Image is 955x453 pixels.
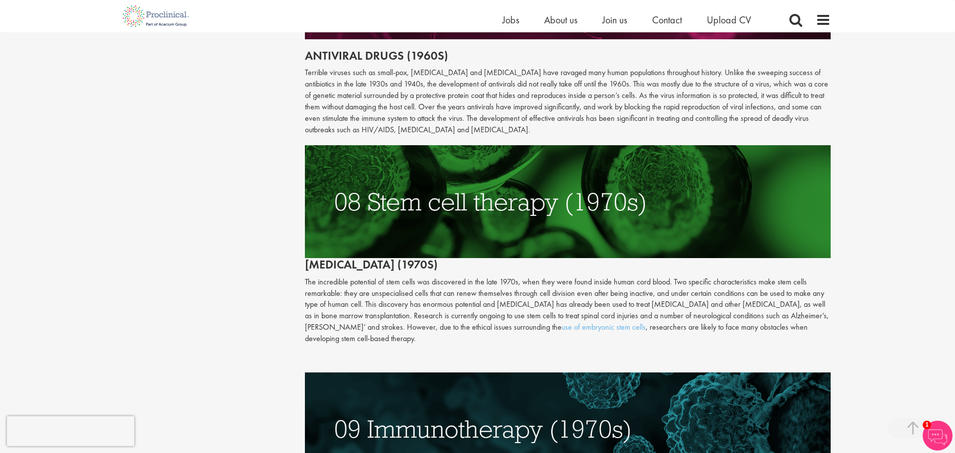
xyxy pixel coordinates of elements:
a: Join us [602,13,627,26]
a: Contact [652,13,682,26]
iframe: reCAPTCHA [7,416,134,446]
p: Terrible viruses such as small-pox, [MEDICAL_DATA] and [MEDICAL_DATA] have ravaged many human pop... [305,67,831,135]
span: Antiviral drugs (1960s) [305,48,448,63]
span: 1 [923,421,931,429]
p: The incredible potential of stem cells was discovered in the late 1970s, when they were found ins... [305,276,831,345]
img: Chatbot [923,421,953,451]
a: Jobs [502,13,519,26]
h2: [MEDICAL_DATA] (1970s) [305,145,831,271]
a: use of embryonic stem cells [562,322,646,332]
a: About us [544,13,577,26]
a: Upload CV [707,13,751,26]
